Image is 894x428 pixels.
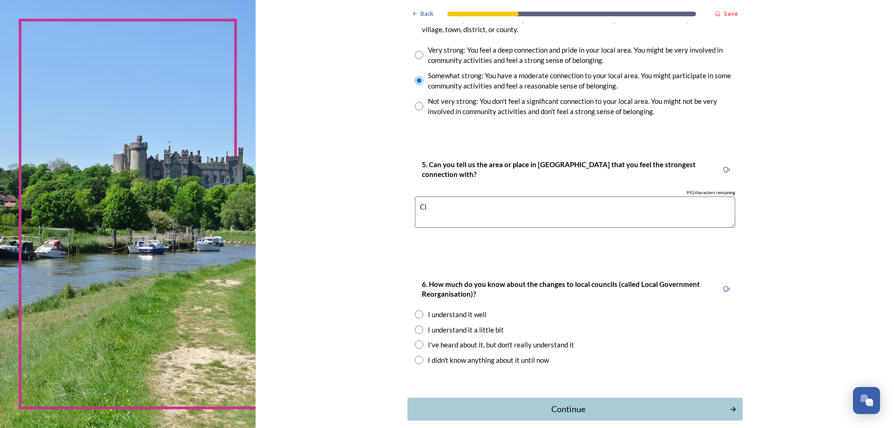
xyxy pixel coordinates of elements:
[428,45,735,66] div: Very strong: You feel a deep connection and pride in your local area. You might be very involved ...
[422,280,701,298] strong: 6. How much do you know about the changes to local councils (called Local Government Reorganisati...
[428,355,549,366] div: I didn't know anything about it until now
[428,309,487,320] div: I understand it well
[407,398,743,421] button: Continue
[415,197,735,228] textarea: Cissbury
[686,190,735,196] span: 992 characters remaining
[422,160,697,178] strong: 5. Can you tell us the area or place in [GEOGRAPHIC_DATA] that you feel the strongest connection ...
[420,9,433,18] span: Back
[853,387,880,414] button: Open Chat
[428,325,504,335] div: I understand it a little bit
[428,340,574,350] div: I've heard about it, but don't really understand it
[422,14,711,34] p: This is about your emotional and personal connection to where you live, whether that's your villa...
[724,9,738,18] strong: Save
[413,403,725,415] div: Continue
[428,70,735,91] div: Somewhat strong: You have a moderate connection to your local area. You might participate in some...
[428,96,735,117] div: Not very strong: You don't feel a significant connection to your local area. You might not be ver...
